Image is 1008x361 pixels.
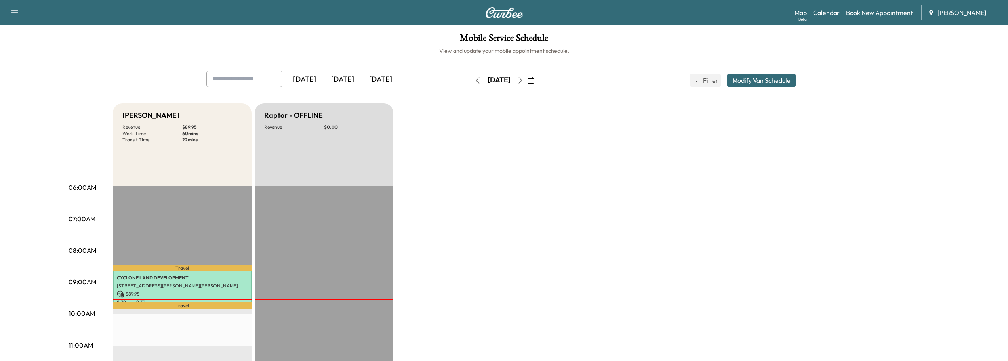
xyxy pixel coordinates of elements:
[703,76,717,85] span: Filter
[69,309,95,318] p: 10:00AM
[324,124,384,130] p: $ 0.00
[122,130,182,137] p: Work Time
[846,8,913,17] a: Book New Appointment
[485,7,523,18] img: Curbee Logo
[8,33,1000,47] h1: Mobile Service Schedule
[182,130,242,137] p: 60 mins
[798,16,807,22] div: Beta
[69,340,93,350] p: 11:00AM
[69,277,96,287] p: 09:00AM
[488,75,511,85] div: [DATE]
[8,47,1000,55] h6: View and update your mobile appointment schedule.
[362,71,400,89] div: [DATE]
[264,110,323,121] h5: Raptor - OFFLINE
[117,275,248,281] p: CYCLONE LAND DEVELOPMENT
[69,246,96,255] p: 08:00AM
[113,302,252,309] p: Travel
[122,110,179,121] h5: [PERSON_NAME]
[122,124,182,130] p: Revenue
[122,137,182,143] p: Transit Time
[286,71,324,89] div: [DATE]
[182,124,242,130] p: $ 89.95
[113,265,252,270] p: Travel
[795,8,807,17] a: MapBeta
[182,137,242,143] p: 22 mins
[690,74,721,87] button: Filter
[324,71,362,89] div: [DATE]
[264,124,324,130] p: Revenue
[69,183,96,192] p: 06:00AM
[937,8,986,17] span: [PERSON_NAME]
[117,283,248,289] p: [STREET_ADDRESS][PERSON_NAME][PERSON_NAME]
[69,214,95,223] p: 07:00AM
[813,8,840,17] a: Calendar
[117,290,248,298] p: $ 89.95
[727,74,796,87] button: Modify Van Schedule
